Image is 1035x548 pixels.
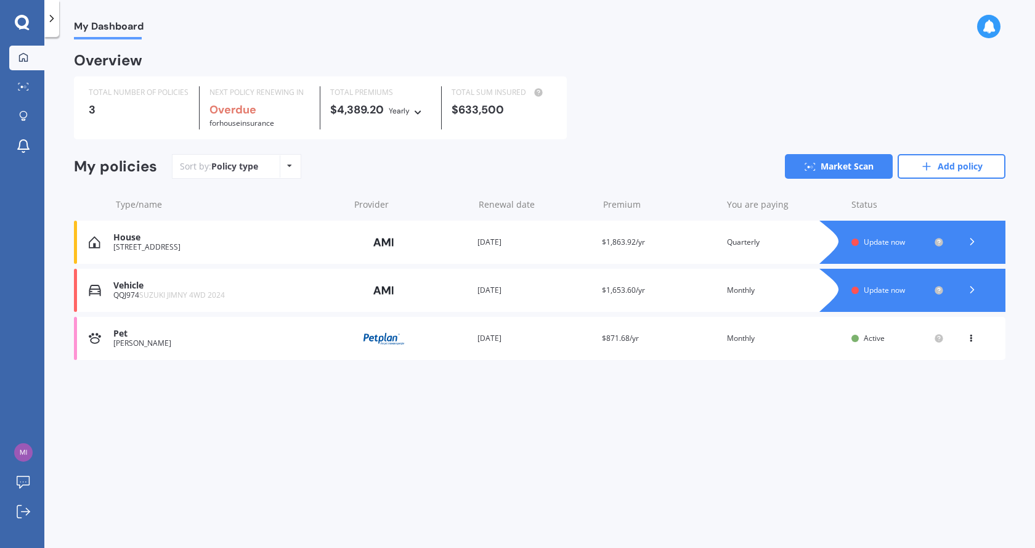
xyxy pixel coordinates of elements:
[727,332,842,345] div: Monthly
[74,54,142,67] div: Overview
[353,327,415,350] img: Petplan
[353,279,415,302] img: AMI
[864,285,905,295] span: Update now
[180,160,258,173] div: Sort by:
[113,291,343,300] div: QQJ974
[477,284,592,296] div: [DATE]
[113,232,343,243] div: House
[74,20,144,37] span: My Dashboard
[785,154,893,179] a: Market Scan
[116,198,344,211] div: Type/name
[898,154,1005,179] a: Add policy
[602,285,645,295] span: $1,653.60/yr
[851,198,944,211] div: Status
[479,198,593,211] div: Renewal date
[864,237,905,247] span: Update now
[603,198,718,211] div: Premium
[864,333,885,343] span: Active
[89,86,189,99] div: TOTAL NUMBER OF POLICIES
[354,198,469,211] div: Provider
[452,104,552,116] div: $633,500
[477,236,592,248] div: [DATE]
[389,105,410,117] div: Yearly
[452,86,552,99] div: TOTAL SUM INSURED
[211,160,258,173] div: Policy type
[89,104,189,116] div: 3
[74,158,157,176] div: My policies
[602,333,639,343] span: $871.68/yr
[209,86,310,99] div: NEXT POLICY RENEWING IN
[89,332,101,345] img: Pet
[209,118,274,128] span: for House insurance
[89,284,101,296] img: Vehicle
[602,237,645,247] span: $1,863.92/yr
[727,198,842,211] div: You are paying
[330,104,431,117] div: $4,389.20
[727,236,842,248] div: Quarterly
[330,86,431,99] div: TOTAL PREMIUMS
[209,102,256,117] b: Overdue
[14,443,33,462] img: 93d4323def6799bfef95b0421ed3d105
[113,243,343,252] div: [STREET_ADDRESS]
[113,339,343,348] div: [PERSON_NAME]
[113,280,343,291] div: Vehicle
[477,332,592,345] div: [DATE]
[353,231,415,254] img: AMI
[113,329,343,339] div: Pet
[89,236,100,248] img: House
[727,284,842,296] div: Monthly
[139,290,225,300] span: SUZUKI JIMNY 4WD 2024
